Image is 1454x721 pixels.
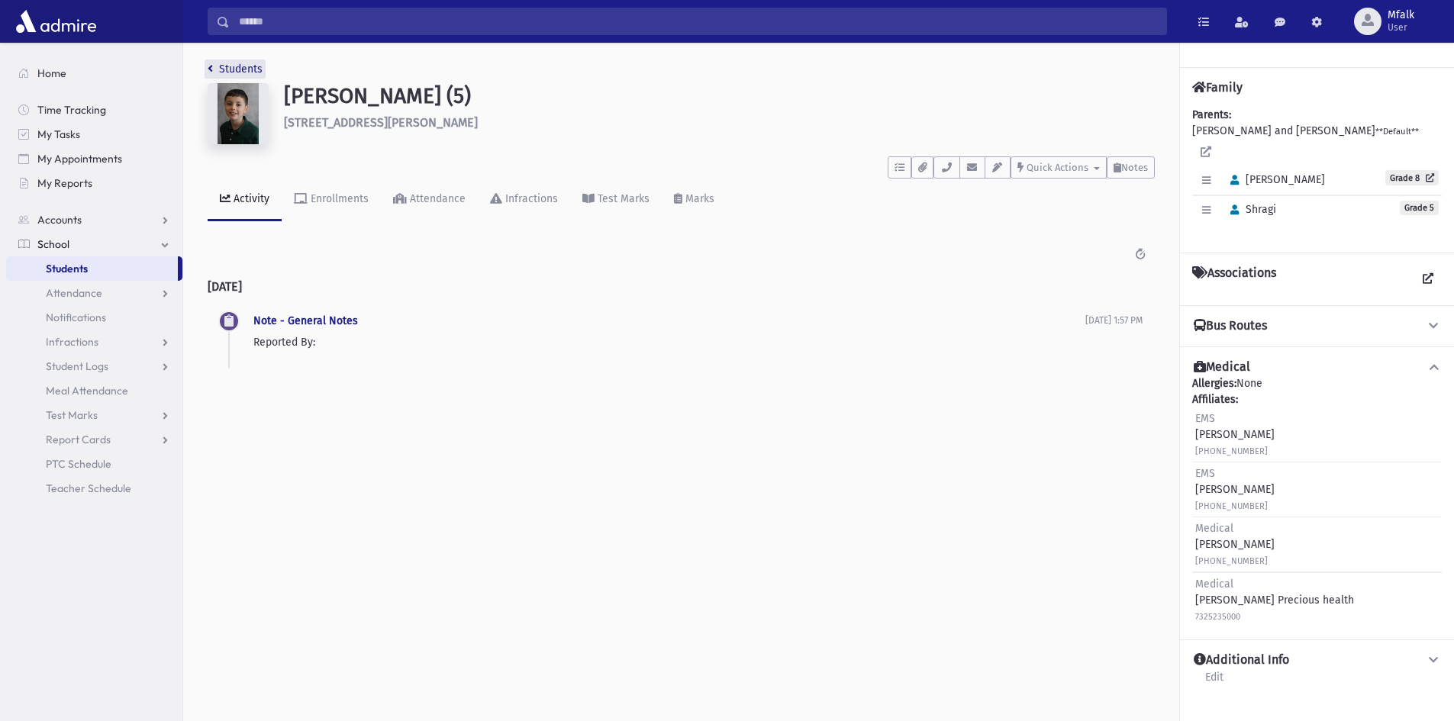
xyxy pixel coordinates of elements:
[46,457,111,471] span: PTC Schedule
[1195,520,1275,568] div: [PERSON_NAME]
[1388,9,1414,21] span: Mfalk
[1192,652,1442,668] button: Additional Info
[37,152,122,166] span: My Appointments
[1192,377,1236,390] b: Allergies:
[208,179,282,221] a: Activity
[1385,170,1439,185] a: Grade 8
[1195,412,1215,425] span: EMS
[284,115,1155,130] h6: [STREET_ADDRESS][PERSON_NAME]
[12,6,100,37] img: AdmirePro
[1192,393,1238,406] b: Affiliates:
[253,334,1085,350] p: Reported By:
[46,408,98,422] span: Test Marks
[1192,375,1442,627] div: None
[1192,359,1442,375] button: Medical
[6,61,182,85] a: Home
[381,179,478,221] a: Attendance
[1195,467,1215,480] span: EMS
[37,127,80,141] span: My Tasks
[1192,266,1276,293] h4: Associations
[1027,162,1088,173] span: Quick Actions
[1195,556,1268,566] small: [PHONE_NUMBER]
[1194,652,1289,668] h4: Additional Info
[570,179,662,221] a: Test Marks
[37,176,92,190] span: My Reports
[6,98,182,122] a: Time Tracking
[46,481,131,495] span: Teacher Schedule
[282,179,381,221] a: Enrollments
[1400,201,1439,215] span: Grade 5
[478,179,570,221] a: Infractions
[208,61,263,83] nav: breadcrumb
[230,8,1166,35] input: Search
[1085,315,1143,326] span: [DATE] 1:57 PM
[46,335,98,349] span: Infractions
[46,311,106,324] span: Notifications
[6,452,182,476] a: PTC Schedule
[46,384,128,398] span: Meal Attendance
[1011,156,1107,179] button: Quick Actions
[37,66,66,80] span: Home
[1414,266,1442,293] a: View all Associations
[6,208,182,232] a: Accounts
[1195,612,1240,622] small: 7325235000
[682,192,714,205] div: Marks
[6,354,182,378] a: Student Logs
[37,237,69,251] span: School
[595,192,650,205] div: Test Marks
[1204,668,1224,696] a: Edit
[1192,107,1442,240] div: [PERSON_NAME] and [PERSON_NAME]
[6,330,182,354] a: Infractions
[6,281,182,305] a: Attendance
[1195,465,1275,513] div: [PERSON_NAME]
[1195,410,1275,459] div: [PERSON_NAME]
[1195,446,1268,456] small: [PHONE_NUMBER]
[46,433,111,446] span: Report Cards
[1195,522,1233,535] span: Medical
[6,403,182,427] a: Test Marks
[6,122,182,146] a: My Tasks
[1107,156,1155,179] button: Notes
[231,192,269,205] div: Activity
[1194,359,1250,375] h4: Medical
[6,171,182,195] a: My Reports
[37,103,106,117] span: Time Tracking
[1195,576,1354,624] div: [PERSON_NAME] Precious health
[6,378,182,403] a: Meal Attendance
[253,314,358,327] a: Note - General Notes
[6,146,182,171] a: My Appointments
[46,286,102,300] span: Attendance
[6,305,182,330] a: Notifications
[502,192,558,205] div: Infractions
[1388,21,1414,34] span: User
[6,476,182,501] a: Teacher Schedule
[46,359,108,373] span: Student Logs
[46,262,88,275] span: Students
[1223,203,1276,216] span: Shragi
[1195,578,1233,591] span: Medical
[6,232,182,256] a: School
[308,192,369,205] div: Enrollments
[1192,108,1231,121] b: Parents:
[1223,173,1325,186] span: [PERSON_NAME]
[1194,318,1267,334] h4: Bus Routes
[6,427,182,452] a: Report Cards
[208,267,1155,306] h2: [DATE]
[662,179,727,221] a: Marks
[407,192,466,205] div: Attendance
[1192,318,1442,334] button: Bus Routes
[284,83,1155,109] h1: [PERSON_NAME] (5)
[1192,80,1243,95] h4: Family
[208,63,263,76] a: Students
[6,256,178,281] a: Students
[1195,501,1268,511] small: [PHONE_NUMBER]
[1121,162,1148,173] span: Notes
[37,213,82,227] span: Accounts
